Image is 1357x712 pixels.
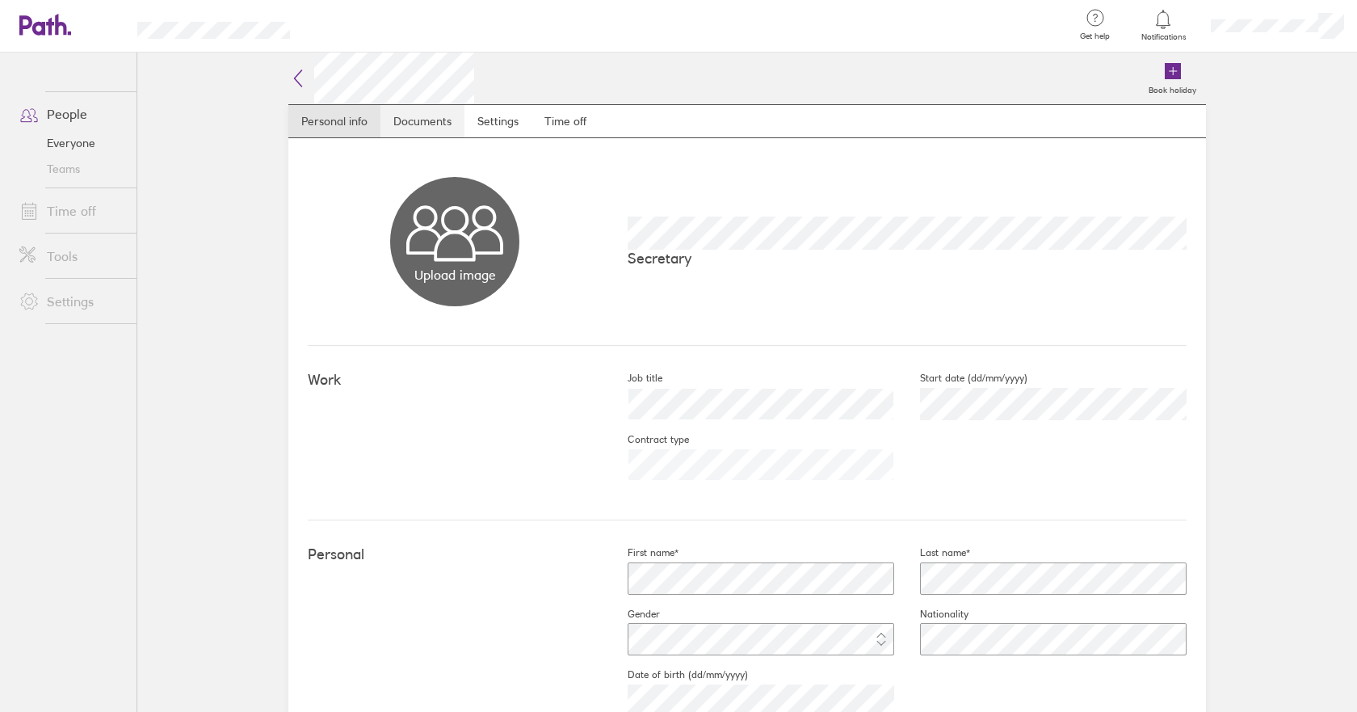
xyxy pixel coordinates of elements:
label: Last name* [894,546,970,559]
a: Everyone [6,130,137,156]
label: Nationality [894,608,968,621]
label: Book holiday [1139,81,1206,95]
a: People [6,98,137,130]
label: Contract type [602,433,689,446]
a: Time off [531,105,599,137]
label: Job title [602,372,662,385]
label: Date of birth (dd/mm/yyyy) [602,668,748,681]
a: Settings [464,105,531,137]
a: Teams [6,156,137,182]
label: Gender [602,608,660,621]
label: First name* [602,546,678,559]
h4: Personal [308,546,602,563]
span: Notifications [1137,32,1190,42]
a: Notifications [1137,8,1190,42]
p: Secretary [628,250,1187,267]
a: Time off [6,195,137,227]
a: Tools [6,240,137,272]
a: Book holiday [1139,53,1206,104]
h4: Work [308,372,602,389]
a: Settings [6,285,137,318]
a: Documents [380,105,464,137]
label: Start date (dd/mm/yyyy) [894,372,1027,385]
span: Get help [1069,32,1121,41]
a: Personal info [288,105,380,137]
